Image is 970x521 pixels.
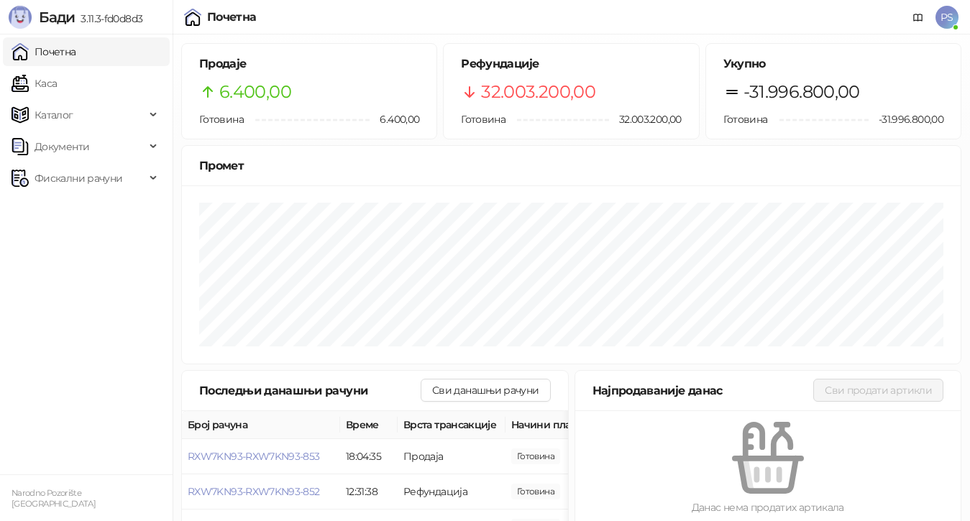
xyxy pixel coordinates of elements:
span: 6.400,00 [219,78,291,106]
h5: Продаје [199,55,419,73]
td: Рефундација [398,474,505,510]
button: RXW7KN93-RXW7KN93-852 [188,485,320,498]
span: 32.003.200,00 [481,78,595,106]
span: 3.11.3-fd0d8d3 [75,12,142,25]
div: Последњи данашњи рачуни [199,382,421,400]
span: Фискални рачуни [35,164,122,193]
span: -31.996.800,00 [743,78,860,106]
span: Готовина [199,113,244,126]
td: 18:04:35 [340,439,398,474]
small: Narodno Pozorište [GEOGRAPHIC_DATA] [12,488,96,509]
td: Продаја [398,439,505,474]
button: RXW7KN93-RXW7KN93-853 [188,450,320,463]
button: Сви данашњи рачуни [421,379,550,402]
span: 6.400,00 [370,111,419,127]
th: Начини плаћања [505,411,649,439]
h5: Рефундације [461,55,681,73]
a: Документација [907,6,930,29]
button: Сви продати артикли [813,379,943,402]
h5: Укупно [723,55,943,73]
div: Данас нема продатих артикала [598,499,938,515]
span: Бади [39,9,75,26]
th: Број рачуна [182,411,340,439]
div: Најпродаваније данас [592,382,814,400]
span: Документи [35,132,89,161]
div: Промет [199,157,943,175]
td: 12:31:38 [340,474,398,510]
span: 16.001.600,00 [511,484,560,499]
span: -31.996.800,00 [869,111,943,127]
span: 16.001.600,00 [511,448,560,464]
th: Врста трансакције [398,411,505,439]
th: Време [340,411,398,439]
span: Готовина [461,113,505,126]
img: Logo [9,6,32,29]
span: Каталог [35,101,73,129]
span: Готовина [723,113,768,126]
a: Почетна [12,37,76,66]
span: 32.003.200,00 [609,111,682,127]
div: Почетна [207,11,257,23]
a: Каса [12,69,57,98]
span: PS [935,6,958,29]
